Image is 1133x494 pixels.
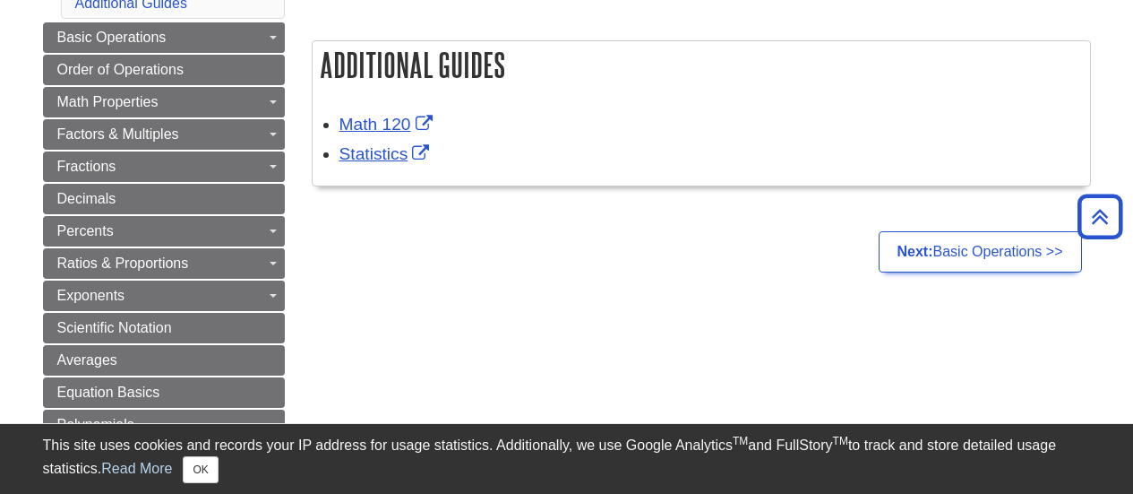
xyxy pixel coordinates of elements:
span: Exponents [57,288,125,303]
a: Averages [43,345,285,376]
a: Order of Operations [43,55,285,85]
strong: Next: [897,244,933,259]
a: Exponents [43,281,285,311]
span: Factors & Multiples [57,126,179,142]
span: Decimals [57,191,116,206]
a: Basic Operations [43,22,285,53]
a: Fractions [43,152,285,182]
a: Factors & Multiples [43,119,285,150]
a: Back to Top [1071,204,1129,229]
span: Fractions [57,159,116,174]
span: Ratios & Proportions [57,256,189,271]
span: Math Properties [57,94,159,109]
a: Ratios & Proportions [43,248,285,279]
a: Link opens in new window [339,144,434,163]
span: Scientific Notation [57,320,172,335]
a: Equation Basics [43,377,285,408]
a: Read More [101,461,172,476]
span: Equation Basics [57,385,160,400]
span: Polynomials [57,417,134,432]
sup: TM [733,435,748,447]
a: Percents [43,216,285,247]
a: Scientific Notation [43,313,285,343]
button: Close [183,456,218,483]
a: Polynomials [43,410,285,440]
span: Averages [57,352,117,368]
h2: Additional Guides [313,41,1090,89]
a: Link opens in new window [339,115,437,134]
span: Percents [57,223,114,238]
a: Decimals [43,184,285,214]
span: Basic Operations [57,30,167,45]
div: This site uses cookies and records your IP address for usage statistics. Additionally, we use Goo... [43,435,1091,483]
a: Next:Basic Operations >> [879,231,1082,273]
a: Math Properties [43,87,285,117]
sup: TM [833,435,848,447]
span: Order of Operations [57,62,184,77]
